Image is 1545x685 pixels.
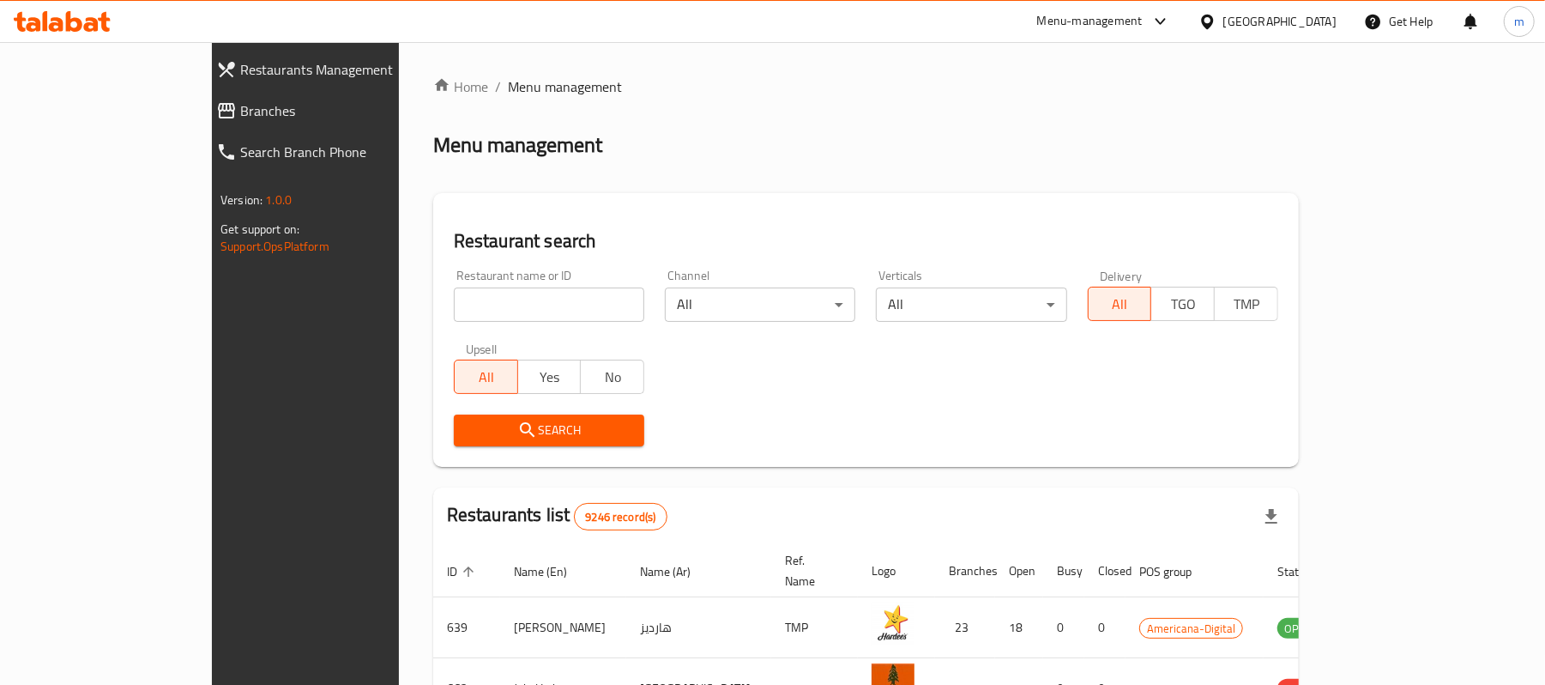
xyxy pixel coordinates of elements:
td: 18 [995,597,1043,658]
div: All [876,288,1066,322]
div: All [665,288,855,322]
td: هارديز [626,597,771,658]
button: All [454,360,518,394]
button: TMP [1214,287,1278,321]
span: 9246 record(s) [575,509,666,525]
h2: Menu management [433,131,602,159]
td: TMP [771,597,858,658]
span: Status [1277,561,1333,582]
label: Delivery [1100,270,1143,282]
span: All [462,365,511,390]
a: Search Branch Phone [202,131,470,173]
span: Search Branch Phone [240,142,456,162]
span: Version: [220,189,263,211]
span: No [588,365,637,390]
th: Open [995,545,1043,597]
button: Yes [517,360,582,394]
span: POS group [1139,561,1214,582]
span: Restaurants Management [240,59,456,80]
a: Support.OpsPlatform [220,235,329,258]
div: Export file [1251,496,1292,537]
a: Restaurants Management [202,49,470,90]
span: Menu management [508,76,622,97]
span: Yes [525,365,575,390]
span: Americana-Digital [1140,619,1242,639]
span: OPEN [1277,619,1319,639]
button: Search [454,415,644,446]
img: Hardee's [872,603,914,646]
li: / [495,76,501,97]
button: All [1088,287,1152,321]
th: Branches [935,545,995,597]
h2: Restaurants list [447,502,667,530]
nav: breadcrumb [433,76,1299,97]
td: [PERSON_NAME] [500,597,626,658]
span: ID [447,561,480,582]
span: Get support on: [220,218,299,240]
h2: Restaurant search [454,228,1278,254]
span: Ref. Name [785,550,837,591]
span: All [1095,292,1145,317]
div: Menu-management [1037,11,1143,32]
th: Logo [858,545,935,597]
input: Search for restaurant name or ID.. [454,288,644,322]
span: Search [468,420,631,441]
span: Name (En) [514,561,589,582]
span: TGO [1158,292,1208,317]
span: 1.0.0 [265,189,292,211]
a: Branches [202,90,470,131]
div: Total records count [574,503,667,530]
span: TMP [1222,292,1271,317]
button: TGO [1150,287,1215,321]
td: 0 [1084,597,1126,658]
div: OPEN [1277,618,1319,639]
label: Upsell [466,342,498,355]
span: m [1514,12,1524,31]
span: Name (Ar) [640,561,713,582]
th: Closed [1084,545,1126,597]
span: Branches [240,100,456,121]
button: No [580,360,644,394]
td: 23 [935,597,995,658]
div: [GEOGRAPHIC_DATA] [1223,12,1337,31]
td: 0 [1043,597,1084,658]
th: Busy [1043,545,1084,597]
